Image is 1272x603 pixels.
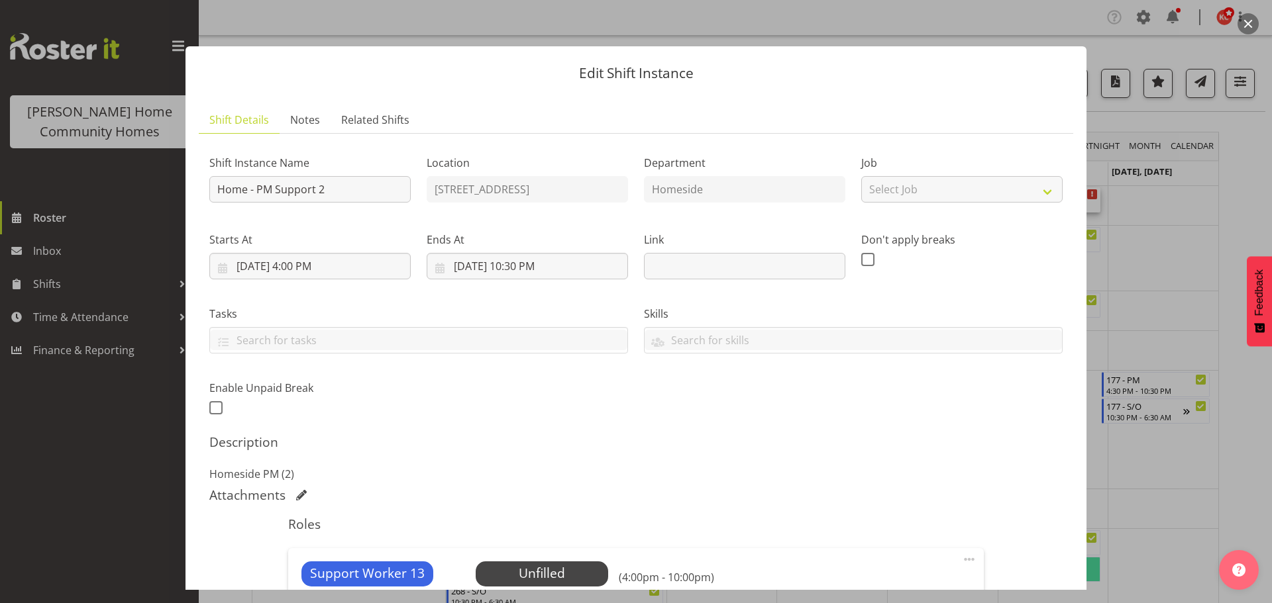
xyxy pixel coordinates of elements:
[644,306,1063,322] label: Skills
[1253,269,1265,316] span: Feedback
[310,564,425,583] span: Support Worker 13
[644,232,845,248] label: Link
[619,571,714,584] h6: (4:00pm - 10:00pm)
[645,330,1062,350] input: Search for skills
[209,155,411,171] label: Shift Instance Name
[209,434,1063,450] h5: Description
[199,66,1073,80] p: Edit Shift Instance
[209,380,411,396] label: Enable Unpaid Break
[209,232,411,248] label: Starts At
[288,516,983,532] h5: Roles
[209,466,1063,482] p: Homeside PM (2)
[427,232,628,248] label: Ends At
[209,306,628,322] label: Tasks
[210,330,627,350] input: Search for tasks
[209,253,411,279] input: Click to select...
[861,155,1063,171] label: Job
[1247,256,1272,346] button: Feedback - Show survey
[209,487,286,503] h5: Attachments
[209,112,269,128] span: Shift Details
[427,155,628,171] label: Location
[1232,563,1245,577] img: help-xxl-2.png
[519,564,565,582] span: Unfilled
[427,253,628,279] input: Click to select...
[861,232,1063,248] label: Don't apply breaks
[290,112,320,128] span: Notes
[209,176,411,203] input: Shift Instance Name
[341,112,409,128] span: Related Shifts
[644,155,845,171] label: Department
